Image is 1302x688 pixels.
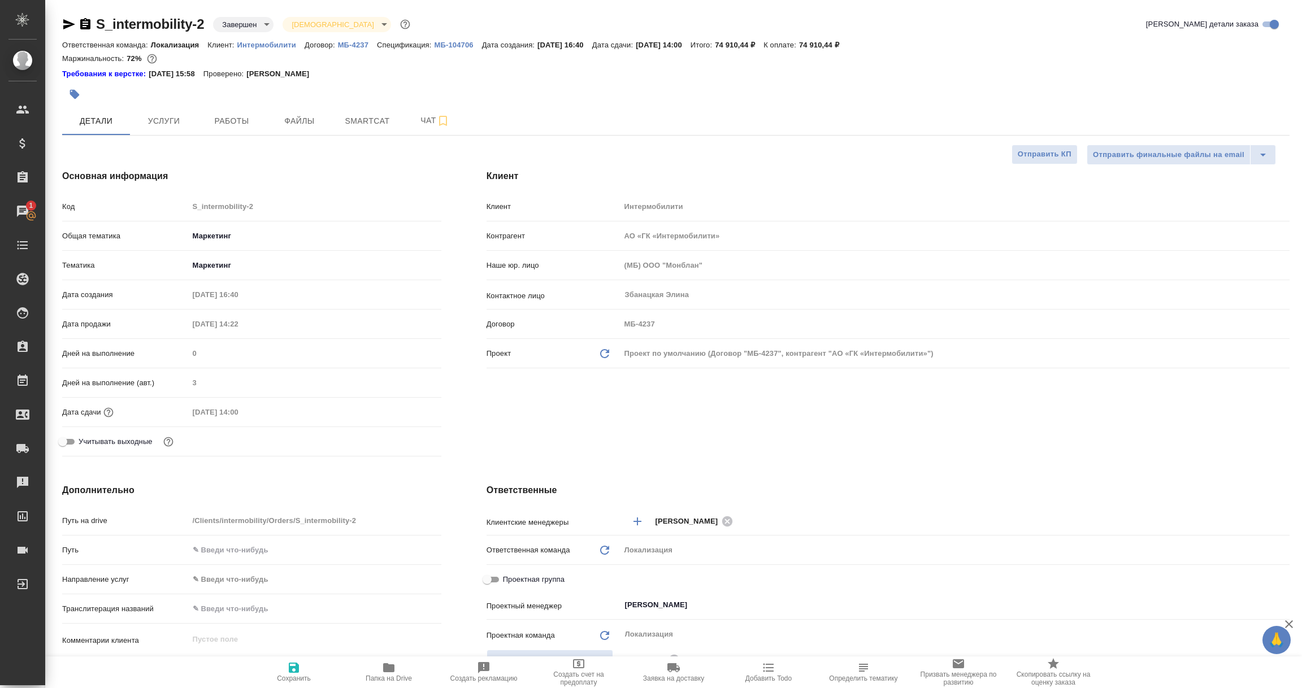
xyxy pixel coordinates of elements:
[246,656,341,688] button: Сохранить
[137,114,191,128] span: Услуги
[189,570,441,589] div: ✎ Введи что-нибудь
[1087,145,1276,165] div: split button
[1093,149,1244,162] span: Отправить финальные файлы на email
[189,198,441,215] input: Пустое поле
[62,54,127,63] p: Маржинальность:
[436,656,531,688] button: Создать рекламацию
[193,574,428,585] div: ✎ Введи что-нибудь
[816,656,911,688] button: Определить тематику
[487,630,555,641] p: Проектная команда
[79,18,92,31] button: Скопировать ссылку
[487,201,620,212] p: Клиент
[101,405,116,420] button: Если добавить услуги и заполнить их объемом, то дата рассчитается автоматически
[656,514,737,528] div: [PERSON_NAME]
[487,230,620,242] p: Контрагент
[62,41,151,49] p: Ответственная команда:
[620,228,1290,244] input: Пустое поле
[745,674,792,682] span: Добавить Todo
[62,603,189,615] p: Транслитерация названий
[1146,19,1258,30] span: [PERSON_NAME] детали заказа
[366,674,412,682] span: Папка на Drive
[450,674,518,682] span: Создать рекламацию
[151,41,208,49] p: Локализация
[189,227,441,246] div: Маркетинг
[487,545,570,556] p: Ответственная команда
[620,316,1290,332] input: Пустое поле
[1283,520,1286,522] button: Open
[487,650,614,669] button: Распределить на ПМ-команду
[1018,148,1071,161] span: Отправить КП
[338,40,377,49] a: МБ-4237
[62,230,189,242] p: Общая тематика
[62,377,189,389] p: Дней на выполнение (авт.)
[487,169,1290,183] h4: Клиент
[62,574,189,585] p: Направление услуг
[398,17,413,32] button: Доп статусы указывают на важность/срочность заказа
[62,289,189,301] p: Дата создания
[62,319,189,330] p: Дата продажи
[219,20,260,29] button: Завершен
[62,545,189,556] p: Путь
[213,17,274,32] div: Завершен
[619,654,667,665] p: Локализация
[721,656,816,688] button: Добавить Todo
[189,404,288,420] input: Пустое поле
[1267,628,1286,652] span: 🙏
[715,41,763,49] p: 74 910,44 ₽
[69,114,123,128] span: Детали
[149,68,203,80] p: [DATE] 15:58
[62,484,441,497] h4: Дополнительно
[96,16,204,32] a: S_intermobility-2
[283,17,390,32] div: Завершен
[487,260,620,271] p: Наше юр. лицо
[189,375,441,391] input: Пустое поле
[22,200,40,211] span: 1
[435,41,482,49] p: МБ-104706
[189,316,288,332] input: Пустое поле
[620,257,1290,273] input: Пустое поле
[620,344,1290,363] div: Проект по умолчанию (Договор "МБ-4237", контрагент "АО «ГК «Интермобилити»")
[487,484,1290,497] h4: Ответственные
[503,574,565,585] span: Проектная группа
[62,169,441,183] h4: Основная информация
[436,114,450,128] svg: Подписаться
[127,54,144,63] p: 72%
[79,436,153,447] span: Учитывать выходные
[237,40,305,49] a: Интермобилити
[62,407,101,418] p: Дата сдачи
[62,348,189,359] p: Дней на выполнение
[1087,145,1251,165] button: Отправить финальные файлы на email
[189,512,441,529] input: Пустое поле
[62,201,189,212] p: Код
[62,260,189,271] p: Тематика
[763,41,799,49] p: К оплате:
[205,114,259,128] span: Работы
[911,656,1006,688] button: Призвать менеджера по развитию
[487,319,620,330] p: Договор
[620,198,1290,215] input: Пустое поле
[62,68,149,80] div: Нажми, чтобы открыть папку с инструкцией
[62,515,189,526] p: Путь на drive
[62,18,76,31] button: Скопировать ссылку для ЯМессенджера
[246,68,318,80] p: [PERSON_NAME]
[1262,626,1291,654] button: 🙏
[487,650,614,669] span: В заказе уже есть ответственный ПМ или ПМ группа
[189,345,441,362] input: Пустое поле
[1013,670,1094,686] span: Скопировать ссылку на оценку заказа
[277,674,311,682] span: Сохранить
[829,674,897,682] span: Определить тематику
[62,635,189,646] p: Комментарии клиента
[377,41,434,49] p: Спецификация:
[487,348,511,359] p: Проект
[207,41,237,49] p: Клиент:
[656,516,725,527] span: [PERSON_NAME]
[624,508,651,535] button: Добавить менеджера
[799,41,848,49] p: 74 910,44 ₽
[341,656,436,688] button: Папка на Drive
[189,286,288,303] input: Пустое поле
[1006,656,1101,688] button: Скопировать ссылку на оценку заказа
[538,670,619,686] span: Создать счет на предоплату
[189,256,441,275] div: Маркетинг
[592,41,636,49] p: Дата сдачи:
[3,197,42,225] a: 1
